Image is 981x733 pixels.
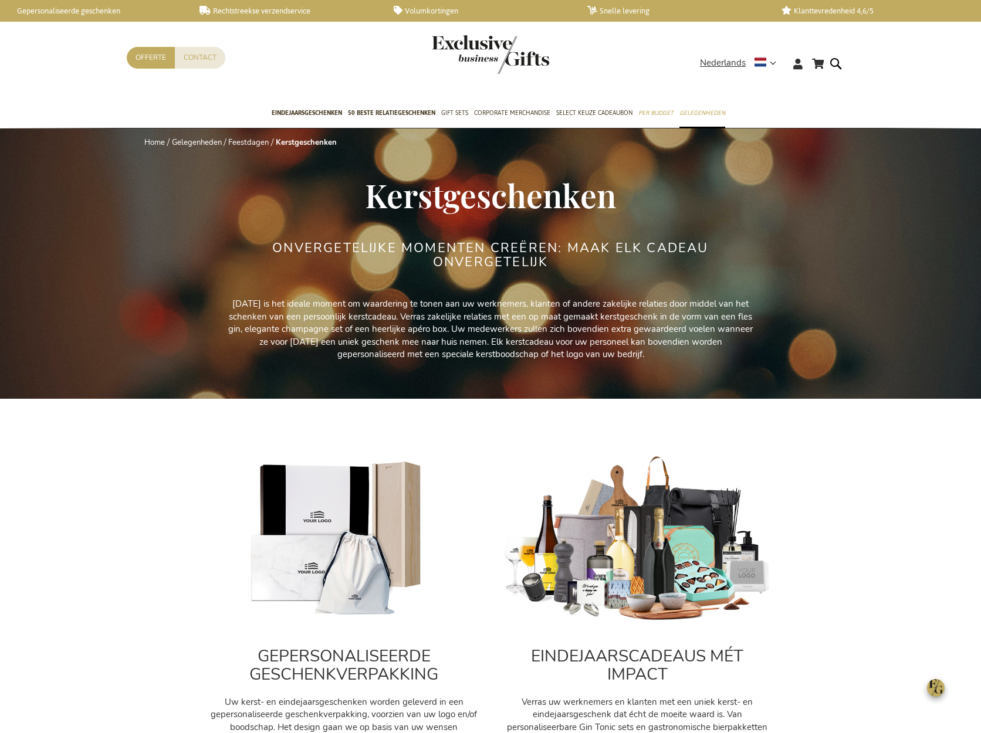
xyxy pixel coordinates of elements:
[228,137,269,148] a: Feestdagen
[175,47,225,69] a: Contact
[700,56,784,70] div: Nederlands
[502,455,772,623] img: cadeau_personeel_medewerkers-kerst_1
[348,107,435,119] span: 50 beste relatiegeschenken
[556,107,632,119] span: Select Keuze Cadeaubon
[441,107,468,119] span: Gift Sets
[679,107,725,119] span: Gelegenheden
[700,56,746,70] span: Nederlands
[502,647,772,684] h2: EINDEJAARSCADEAUS MÉT IMPACT
[587,6,762,16] a: Snelle levering
[638,107,674,119] span: Per Budget
[209,647,479,684] h2: GEPERSONALISEERDE GESCHENKVERPAKKING
[272,107,342,119] span: Eindejaarsgeschenken
[226,298,755,361] p: [DATE] is het ideale moment om waardering te tonen aan uw werknemers, klanten of andere zakelijke...
[474,107,550,119] span: Corporate Merchandise
[127,47,175,69] a: Offerte
[209,455,479,623] img: Personalised_gifts
[270,241,711,269] h2: ONVERGETELIJKE MOMENTEN CREËREN: MAAK ELK CADEAU ONVERGETELIJK
[365,173,616,216] span: Kerstgeschenken
[432,35,490,74] a: store logo
[172,137,222,148] a: Gelegenheden
[394,6,569,16] a: Volumkortingen
[432,35,549,74] img: Exclusive Business gifts logo
[6,6,181,16] a: Gepersonaliseerde geschenken
[782,6,956,16] a: Klanttevredenheid 4,6/5
[199,6,374,16] a: Rechtstreekse verzendservice
[276,137,337,148] strong: Kerstgeschenken
[144,137,165,148] a: Home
